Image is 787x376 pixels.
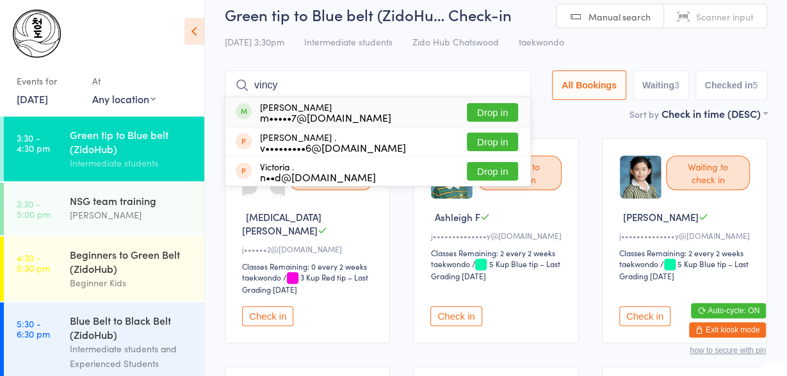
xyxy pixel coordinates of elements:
[619,258,658,269] div: taekwondo
[619,258,749,281] span: / 5 Kup Blue tip – Last Grading [DATE]
[242,261,377,272] div: Classes Remaining: 0 every 2 weeks
[689,322,766,338] button: Exit kiosk mode
[17,252,50,273] time: 4:30 - 5:30 pm
[70,193,193,208] div: NSG team training
[13,10,61,58] img: Chungdo Taekwondo
[17,199,51,219] time: 3:30 - 5:00 pm
[434,210,480,224] span: Ashleigh F
[70,127,193,156] div: Green tip to Blue belt (ZidoHub)
[260,102,391,122] div: [PERSON_NAME]
[467,162,518,181] button: Drop in
[260,112,391,122] div: m•••••7@[DOMAIN_NAME]
[430,258,469,269] div: taekwondo
[225,70,531,100] input: Search
[467,103,518,122] button: Drop in
[17,92,48,106] a: [DATE]
[430,306,482,326] button: Check in
[674,80,679,90] div: 3
[70,275,193,290] div: Beginner Kids
[619,306,670,326] button: Check in
[519,35,564,48] span: taekwondo
[552,70,626,100] button: All Bookings
[260,161,376,182] div: Victoria .
[304,35,393,48] span: Intermediate students
[633,70,689,100] button: Waiting3
[242,210,321,237] span: [MEDICAL_DATA][PERSON_NAME]
[92,70,156,92] div: At
[70,341,193,371] div: Intermediate students and Experienced Students
[4,236,204,301] a: 4:30 -5:30 pmBeginners to Green Belt (ZidoHub)Beginner Kids
[242,272,281,282] div: taekwondo
[619,247,754,258] div: Classes Remaining: 2 every 2 weeks
[17,70,79,92] div: Events for
[666,156,750,190] div: Waiting to check in
[691,303,766,318] button: Auto-cycle: ON
[260,172,376,182] div: n••d@[DOMAIN_NAME]
[92,92,156,106] div: Any location
[467,133,518,151] button: Drop in
[242,243,377,254] div: j••••••2@[DOMAIN_NAME]
[70,247,193,275] div: Beginners to Green Belt (ZidoHub)
[242,272,368,295] span: / 3 Kup Red tip – Last Grading [DATE]
[70,313,193,341] div: Blue Belt to Black Belt (ZidoHub)
[225,35,284,48] span: [DATE] 3:30pm
[430,230,565,241] div: j••••••••••••••y@[DOMAIN_NAME]
[70,156,193,170] div: Intermediate students
[619,156,662,199] img: image1690361680.png
[695,70,768,100] button: Checked in5
[752,80,758,90] div: 5
[4,117,204,181] a: 3:30 -4:30 pmGreen tip to Blue belt (ZidoHub)Intermediate students
[4,183,204,235] a: 3:30 -5:00 pmNSG team training[PERSON_NAME]
[260,142,406,152] div: v•••••••••6@[DOMAIN_NAME]
[70,208,193,222] div: [PERSON_NAME]
[17,133,50,153] time: 3:30 - 4:30 pm
[619,230,754,241] div: j••••••••••••••y@[DOMAIN_NAME]
[17,318,50,339] time: 5:30 - 6:30 pm
[661,106,767,120] div: Check in time (DESC)
[623,210,699,224] span: [PERSON_NAME]
[430,258,560,281] span: / 5 Kup Blue tip – Last Grading [DATE]
[225,4,767,25] h2: Green tip to Blue belt (ZidoHu… Check-in
[430,247,565,258] div: Classes Remaining: 2 every 2 weeks
[696,10,754,23] span: Scanner input
[242,306,293,326] button: Check in
[260,132,406,152] div: [PERSON_NAME] .
[629,108,659,120] label: Sort by
[588,10,651,23] span: Manual search
[690,346,766,355] button: how to secure with pin
[412,35,499,48] span: Zido Hub Chatswood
